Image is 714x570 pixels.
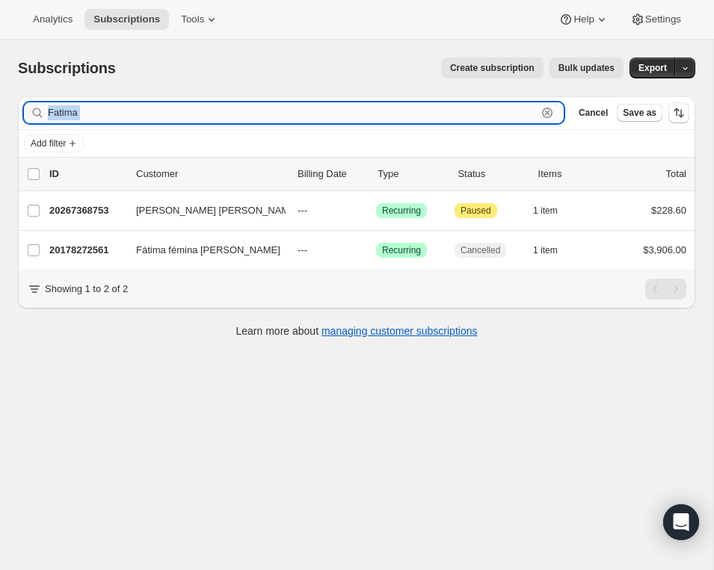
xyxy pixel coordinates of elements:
[579,107,608,119] span: Cancel
[382,244,421,256] span: Recurring
[84,9,169,30] button: Subscriptions
[31,137,66,149] span: Add filter
[550,58,624,78] button: Bulk updates
[127,199,277,223] button: [PERSON_NAME] [PERSON_NAME] [PERSON_NAME]
[666,167,686,182] p: Total
[668,102,689,123] button: Sort the results
[623,107,656,119] span: Save as
[558,62,615,74] span: Bulk updates
[538,167,606,182] div: Items
[533,200,574,221] button: 1 item
[33,13,73,25] span: Analytics
[382,205,421,217] span: Recurring
[24,134,84,152] button: Add filter
[617,104,662,122] button: Save as
[24,9,81,30] button: Analytics
[461,244,500,256] span: Cancelled
[136,243,280,258] span: Fátima fémina [PERSON_NAME]
[643,244,686,255] span: $3,906.00
[18,60,116,76] span: Subscriptions
[136,167,286,182] p: Customer
[651,205,686,216] span: $228.60
[136,203,381,218] span: [PERSON_NAME] [PERSON_NAME] [PERSON_NAME]
[172,9,228,30] button: Tools
[663,504,699,540] div: Open Intercom Messenger
[49,200,686,221] div: 20267368753[PERSON_NAME] [PERSON_NAME] [PERSON_NAME]---SuccessRecurringAttentionPaused1 item$228.60
[645,13,681,25] span: Settings
[236,323,478,338] p: Learn more about
[49,203,124,218] p: 20267368753
[321,325,478,337] a: managing customer subscriptions
[533,244,558,256] span: 1 item
[49,167,686,182] div: IDCustomerBilling DateTypeStatusItemsTotal
[533,240,574,261] button: 1 item
[540,105,555,120] button: Clear
[533,205,558,217] span: 1 item
[638,62,667,74] span: Export
[621,9,690,30] button: Settings
[458,167,526,182] p: Status
[461,205,491,217] span: Paused
[645,279,686,300] nav: Pagination
[573,13,594,25] span: Help
[93,13,160,25] span: Subscriptions
[49,240,686,261] div: 20178272561Fátima fémina [PERSON_NAME]---SuccessRecurringCancelled1 item$3,906.00
[630,58,676,78] button: Export
[378,167,446,182] div: Type
[550,9,618,30] button: Help
[48,102,537,123] input: Filter subscribers
[127,238,277,262] button: Fátima fémina [PERSON_NAME]
[45,282,128,297] p: Showing 1 to 2 of 2
[450,62,535,74] span: Create subscription
[573,104,614,122] button: Cancel
[298,205,307,216] span: ---
[181,13,204,25] span: Tools
[49,243,124,258] p: 20178272561
[49,167,124,182] p: ID
[441,58,544,78] button: Create subscription
[298,167,366,182] p: Billing Date
[298,244,307,255] span: ---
